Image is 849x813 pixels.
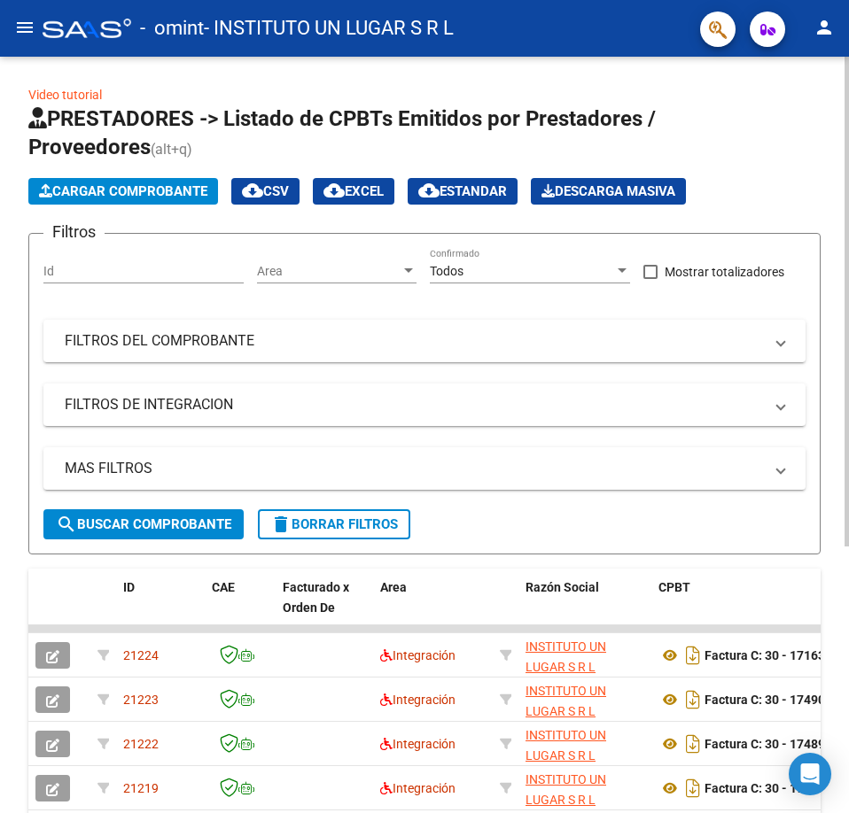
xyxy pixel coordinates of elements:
datatable-header-cell: Razón Social [518,569,651,647]
mat-icon: person [814,17,835,38]
strong: Factura C: 30 - 17490 [705,693,825,707]
span: Mostrar totalizadores [665,261,784,283]
button: Estandar [408,178,518,205]
span: EXCEL [323,183,384,199]
button: Buscar Comprobante [43,509,244,539]
span: Area [380,580,407,594]
div: 30610937221 [526,637,644,674]
span: Estandar [418,183,507,199]
mat-icon: cloud_download [418,180,440,201]
strong: Factura C: 30 - 17163 [705,648,825,662]
span: 21219 [123,781,159,795]
button: EXCEL [313,178,394,205]
mat-expansion-panel-header: FILTROS DEL COMPROBANTE [43,320,806,362]
i: Descargar documento [682,641,705,670]
button: Descarga Masiva [531,178,686,205]
span: CSV [242,183,289,199]
span: Descarga Masiva [541,183,675,199]
datatable-header-cell: Area [373,569,493,647]
i: Descargar documento [682,730,705,758]
mat-icon: cloud_download [242,180,263,201]
span: Facturado x Orden De [283,580,349,615]
span: Razón Social [526,580,599,594]
span: Integración [380,781,456,795]
app-download-masive: Descarga masiva de comprobantes (adjuntos) [531,178,686,205]
span: - INSTITUTO UN LUGAR S R L [204,9,454,48]
mat-panel-title: FILTROS DE INTEGRACION [65,395,763,414]
i: Descargar documento [682,774,705,802]
mat-icon: menu [14,17,35,38]
span: (alt+q) [151,141,192,158]
datatable-header-cell: Facturado x Orden De [276,569,373,647]
mat-expansion-panel-header: MAS FILTROS [43,447,806,490]
i: Descargar documento [682,685,705,714]
mat-icon: delete [270,514,292,535]
span: Area [257,264,401,279]
mat-expansion-panel-header: FILTROS DE INTEGRACION [43,383,806,426]
datatable-header-cell: CAE [205,569,276,647]
span: CPBT [658,580,690,594]
mat-panel-title: MAS FILTROS [65,459,763,478]
span: INSTITUTO UN LUGAR S R L [526,639,606,674]
datatable-header-cell: CPBT [651,569,837,647]
span: PRESTADORES -> Listado de CPBTs Emitidos por Prestadores / Proveedores [28,106,656,159]
div: 30610937221 [526,681,644,718]
span: Buscar Comprobante [56,516,231,532]
span: Todos [430,264,463,278]
button: Borrar Filtros [258,509,410,539]
mat-icon: search [56,514,77,535]
span: ID [123,580,135,594]
span: 21223 [123,693,159,707]
span: Integración [380,648,456,662]
span: - omint [140,9,204,48]
span: Integración [380,693,456,707]
a: Video tutorial [28,88,102,102]
strong: Factura C: 30 - 17489 [705,737,825,751]
span: CAE [212,580,235,594]
button: CSV [231,178,300,205]
mat-icon: cloud_download [323,180,345,201]
span: Cargar Comprobante [39,183,207,199]
span: INSTITUTO UN LUGAR S R L [526,772,606,807]
strong: Factura C: 30 - 17159 [705,781,825,795]
div: 30610937221 [526,770,644,807]
div: Open Intercom Messenger [789,753,831,795]
button: Cargar Comprobante [28,178,218,205]
span: Borrar Filtros [270,516,398,532]
h3: Filtros [43,220,105,244]
span: INSTITUTO UN LUGAR S R L [526,728,606,763]
div: 30610937221 [526,725,644,763]
span: INSTITUTO UN LUGAR S R L [526,684,606,718]
span: Integración [380,737,456,751]
span: 21222 [123,737,159,751]
mat-panel-title: FILTROS DEL COMPROBANTE [65,331,763,351]
datatable-header-cell: ID [116,569,205,647]
span: 21224 [123,648,159,662]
